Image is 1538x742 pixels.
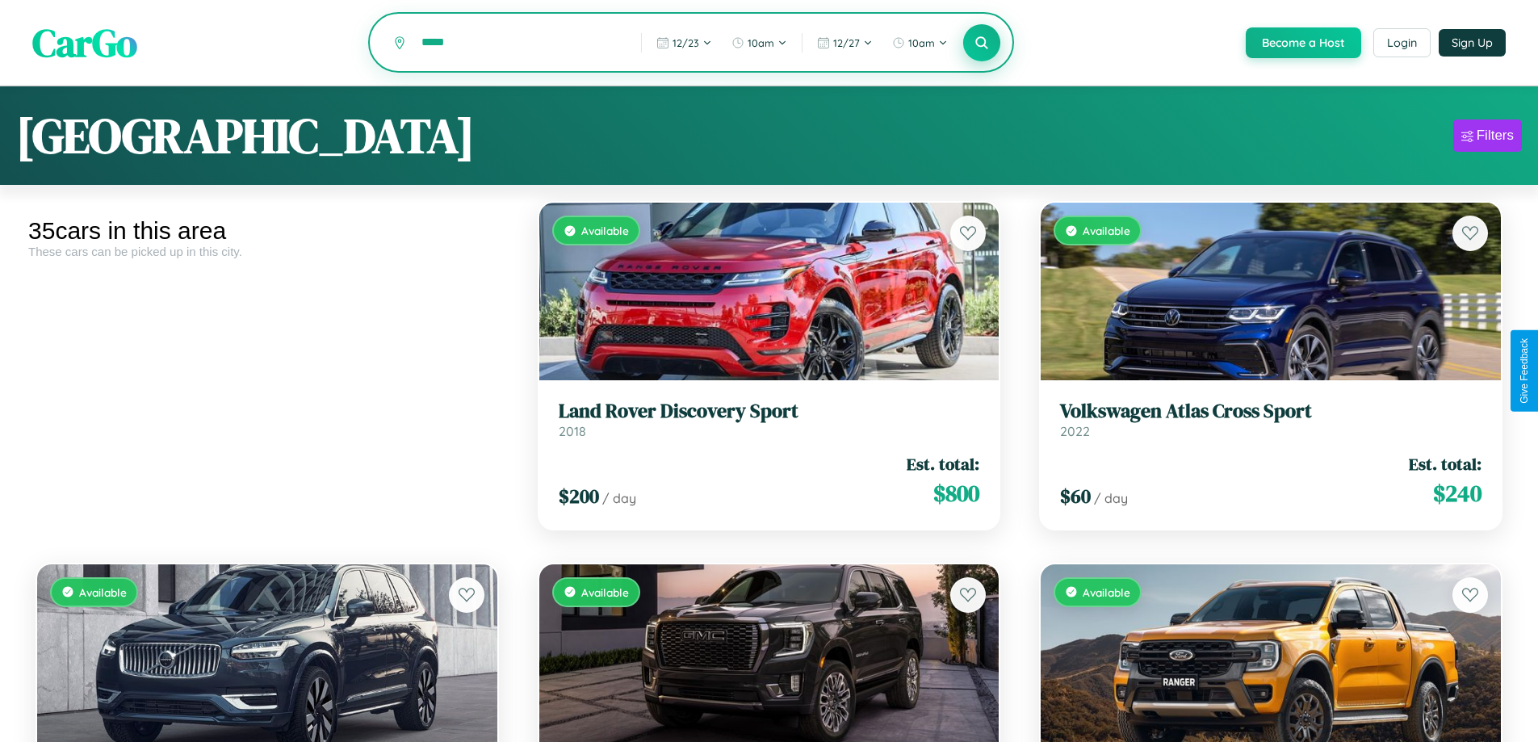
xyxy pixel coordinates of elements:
span: 10am [748,36,774,49]
span: CarGo [32,16,137,69]
span: 10am [908,36,935,49]
span: Available [1083,224,1130,237]
span: $ 200 [559,483,599,509]
button: Login [1373,28,1431,57]
span: 12 / 27 [833,36,860,49]
a: Volkswagen Atlas Cross Sport2022 [1060,400,1481,439]
h3: Volkswagen Atlas Cross Sport [1060,400,1481,423]
a: Land Rover Discovery Sport2018 [559,400,980,439]
h1: [GEOGRAPHIC_DATA] [16,103,475,169]
span: $ 60 [1060,483,1091,509]
span: Est. total: [907,452,979,476]
div: Filters [1477,128,1514,144]
span: Est. total: [1409,452,1481,476]
button: Become a Host [1246,27,1361,58]
button: 12/23 [648,30,720,56]
button: Filters [1453,119,1522,152]
span: 12 / 23 [673,36,699,49]
span: / day [602,490,636,506]
button: 10am [884,30,956,56]
h3: Land Rover Discovery Sport [559,400,980,423]
button: 12/27 [809,30,881,56]
button: Sign Up [1439,29,1506,57]
div: 35 cars in this area [28,217,506,245]
span: Available [581,585,629,599]
span: 2022 [1060,423,1090,439]
span: / day [1094,490,1128,506]
div: Give Feedback [1519,338,1530,404]
div: These cars can be picked up in this city. [28,245,506,258]
span: $ 240 [1433,477,1481,509]
button: 10am [723,30,795,56]
span: Available [581,224,629,237]
span: Available [79,585,127,599]
span: 2018 [559,423,586,439]
span: $ 800 [933,477,979,509]
span: Available [1083,585,1130,599]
